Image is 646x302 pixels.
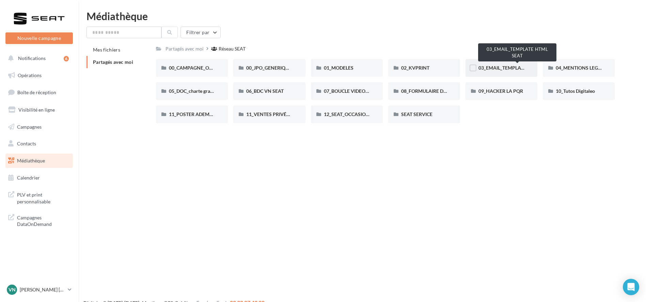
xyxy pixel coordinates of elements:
[5,32,73,44] button: Nouvelle campagne
[556,65,646,71] span: 04_MENTIONS LEGALES OFFRES PRESSE
[4,51,72,66] button: Notifications 6
[5,283,73,296] a: VN [PERSON_NAME] [PERSON_NAME]
[4,136,74,151] a: Contacts
[4,210,74,230] a: Campagnes DataOnDemand
[401,65,429,71] span: 02_KVPRINT
[17,89,56,95] span: Boîte de réception
[17,124,42,129] span: Campagnes
[4,120,74,134] a: Campagnes
[324,65,353,71] span: 01_MODELES
[9,286,16,293] span: VN
[169,65,227,71] span: 00_CAMPAGNE_OCTOBRE
[17,141,36,146] span: Contacts
[246,111,304,117] span: 11_VENTES PRIVÉES SEAT
[4,154,74,168] a: Médiathèque
[4,68,74,83] a: Opérations
[623,279,639,295] div: Open Intercom Messenger
[246,88,284,94] span: 06_BDC VN SEAT
[180,27,221,38] button: Filtrer par
[4,171,74,185] a: Calendrier
[4,103,74,117] a: Visibilité en ligne
[401,88,494,94] span: 08_FORMULAIRE DE DEMANDE CRÉATIVE
[556,88,595,94] span: 10_Tutos Digitaleo
[4,85,74,100] a: Boîte de réception
[17,175,40,181] span: Calendrier
[478,88,523,94] span: 09_HACKER LA PQR
[17,213,70,228] span: Campagnes DataOnDemand
[246,65,323,71] span: 00_JPO_GENERIQUE IBIZA ARONA
[219,45,246,52] div: Réseau SEAT
[18,55,46,61] span: Notifications
[166,45,204,52] div: Partagés avec moi
[86,11,638,21] div: Médiathèque
[478,65,553,71] span: 03_EMAIL_TEMPLATE HTML SEAT
[20,286,65,293] p: [PERSON_NAME] [PERSON_NAME]
[324,88,414,94] span: 07_BOUCLE VIDEO ECRAN SHOWROOM
[169,88,252,94] span: 05_DOC_charte graphique + Guidelines
[17,190,70,205] span: PLV et print personnalisable
[17,158,45,163] span: Médiathèque
[169,111,224,117] span: 11_POSTER ADEME SEAT
[18,107,55,113] span: Visibilité en ligne
[401,111,432,117] span: SEAT SERVICE
[324,111,401,117] span: 12_SEAT_OCCASIONS_GARANTIES
[478,43,556,61] div: 03_EMAIL_TEMPLATE HTML SEAT
[64,56,69,61] div: 6
[93,59,133,65] span: Partagés avec moi
[18,72,42,78] span: Opérations
[93,47,120,53] span: Mes fichiers
[4,187,74,207] a: PLV et print personnalisable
